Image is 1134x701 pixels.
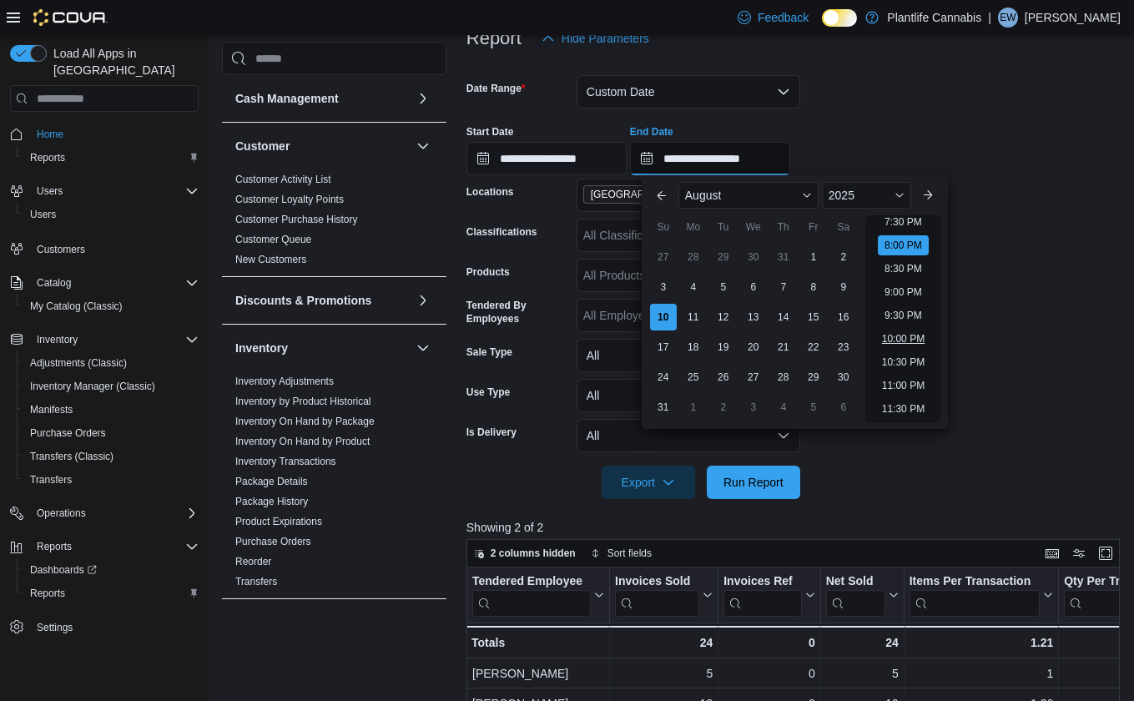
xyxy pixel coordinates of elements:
button: Keyboard shortcuts [1042,543,1062,563]
li: 9:30 PM [878,305,929,325]
div: Tendered Employee [472,574,591,617]
span: Users [30,208,56,221]
button: Inventory Manager (Classic) [17,375,205,398]
div: Tu [710,214,737,240]
a: Reorder [235,556,271,567]
div: Th [770,214,797,240]
a: Customer Queue [235,234,311,245]
input: Dark Mode [822,9,857,27]
span: Run Report [723,474,784,491]
div: We [740,214,767,240]
span: Customer Activity List [235,173,331,186]
button: 2 columns hidden [467,543,582,563]
span: 2 columns hidden [491,547,576,560]
img: Cova [33,9,108,26]
div: 0 [723,633,814,653]
button: Transfers (Classic) [17,445,205,468]
a: Reports [23,148,72,168]
span: New Customers [235,253,306,266]
div: 24 [825,633,898,653]
span: Transfers [23,470,199,490]
span: Purchase Orders [30,426,106,440]
button: Customers [3,236,205,260]
span: Hide Parameters [562,30,649,47]
span: Customer Purchase History [235,213,358,226]
span: Reports [30,587,65,600]
div: Button. Open the month selector. August is currently selected. [678,182,819,209]
button: Discounts & Promotions [413,290,433,310]
a: Transfers [23,470,78,490]
a: Manifests [23,400,79,420]
span: Edmonton - Albany [583,185,742,204]
a: Dashboards [23,560,103,580]
span: Settings [30,617,199,638]
span: Inventory Adjustments [235,375,334,388]
span: Settings [37,621,73,634]
label: Tendered By Employees [466,299,570,325]
div: day-18 [680,334,707,361]
span: Transfers (Classic) [30,450,113,463]
button: Settings [3,615,205,639]
div: day-23 [830,334,857,361]
span: [GEOGRAPHIC_DATA] - [GEOGRAPHIC_DATA] [591,186,721,203]
a: My Catalog (Classic) [23,296,129,316]
a: Customer Loyalty Points [235,194,344,205]
li: 10:00 PM [875,329,931,349]
button: Transfers [17,468,205,492]
span: Customers [37,243,85,256]
div: day-29 [800,364,827,391]
button: Display options [1069,543,1089,563]
button: Users [30,181,69,201]
button: Users [17,203,205,226]
input: Press the down key to enter a popover containing a calendar. Press the escape key to close the po... [630,142,790,175]
div: day-13 [740,304,767,330]
div: day-17 [650,334,677,361]
label: Sale Type [466,345,512,359]
span: Reports [23,583,199,603]
div: day-21 [770,334,797,361]
button: Tendered Employee [472,574,604,617]
a: Home [30,124,70,144]
div: Customer [222,169,446,276]
div: day-6 [830,394,857,421]
button: Next month [915,182,941,209]
button: Operations [30,503,93,523]
div: day-19 [710,334,737,361]
a: Users [23,204,63,224]
h3: Report [466,28,522,48]
div: day-10 [650,304,677,330]
a: Dashboards [17,558,205,582]
div: 0 [723,663,814,683]
span: My Catalog (Classic) [23,296,199,316]
div: day-6 [740,274,767,300]
a: Feedback [731,1,815,34]
li: 11:30 PM [875,399,931,419]
div: day-27 [740,364,767,391]
div: day-8 [800,274,827,300]
div: Invoices Sold [615,574,699,590]
button: Net Sold [825,574,898,617]
button: Enter fullscreen [1096,543,1116,563]
button: Users [3,179,205,203]
a: Transfers [235,576,277,588]
div: day-1 [800,244,827,270]
button: Purchase Orders [17,421,205,445]
button: Sort fields [584,543,658,563]
li: 8:00 PM [878,235,929,255]
span: Operations [30,503,199,523]
span: Manifests [23,400,199,420]
p: Plantlife Cannabis [887,8,981,28]
span: Inventory [30,330,199,350]
li: 8:30 PM [878,259,929,279]
button: All [577,419,800,452]
label: Locations [466,185,514,199]
span: Purchase Orders [235,535,311,548]
div: Items Per Transaction [909,574,1040,590]
div: day-31 [770,244,797,270]
button: Cash Management [235,90,410,107]
p: | [988,8,991,28]
a: Product Expirations [235,516,322,527]
a: Inventory Transactions [235,456,336,467]
span: Users [37,184,63,198]
div: day-3 [650,274,677,300]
